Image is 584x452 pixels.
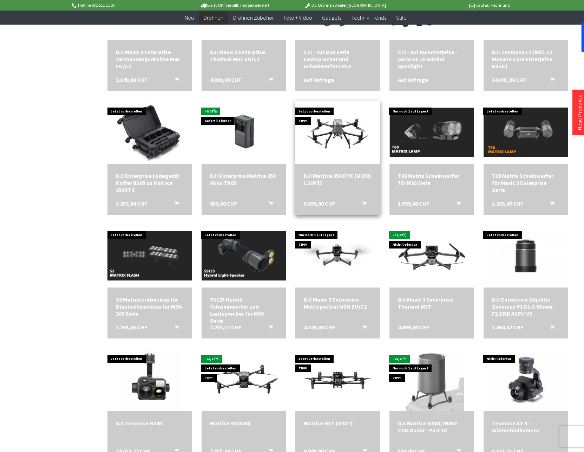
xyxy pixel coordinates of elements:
div: DJI Zenmuse H20N [116,420,184,427]
img: DJI Enterprise Matrice 350 Akku TB65 [204,101,283,164]
span: Auf Anfrage [304,76,334,83]
div: S2 Matrixstroboskop für Blaulichteinsätze für M30-300 Serie [116,296,184,317]
span: 1.203,45 CHF [116,324,147,331]
span: 8.899,00 CHF [304,200,335,207]
img: DJI Mavic 3 Enterprise Multispectral M3M EU/C2 [295,232,380,280]
a: DJI Enterprise Ladegerät Koffer BS65 zu Matrice 350RTK 1.253,64 CHF In den Warenkorb [116,172,184,193]
div: Matrice 30 (M30) [210,420,278,427]
button: In den Warenkorb [260,200,277,209]
a: DJI Mavic 3 Enterprise Thermal M3T EU/C2 4.899,00 CHF In den Warenkorb [210,49,278,63]
img: T60 Matrix Scheinwerfer für M30 Serie [389,107,474,157]
a: Matrice 30 T (M30T) 9.949,00 CHF In den Warenkorb [304,420,372,427]
a: Sale [391,11,412,25]
span: 4.899,00 CHF [398,324,429,331]
a: Foto + Video [279,11,317,25]
div: DJI Zenmuse L2 (inkl. 12 Monate Care Enterprise Basic) [492,49,560,70]
a: DJI Mavic 3 Enterprise Vermessungsdrohne M3E EU/C2 3.149,00 CHF In den Warenkorb [116,49,184,70]
img: Matrice 30 (M30) [202,356,286,403]
div: T30 Matrix Scheinwerfer für Mavic 3 Enterprise Serie [492,172,560,193]
div: DJI Enterprise Matrice 350 Akku TB65 [210,172,278,186]
span: 2.207,17 CHF [210,324,241,331]
a: T30 Matrix Scheinwerfer für Mavic 3 Enterprise Serie 1.203,45 CHF In den Warenkorb [492,172,560,193]
button: In den Warenkorb [542,200,559,209]
img: SS125 Hybrid Schweinwerfer und Lautsprecher für M30 Serie [202,231,286,280]
a: DJI Enterprise Matrice 350 Akku TB65 859,00 CHF In den Warenkorb [210,172,278,186]
span: Drohnen [204,14,223,21]
img: Matrice 30 T (M30T) [295,356,380,403]
img: DJI Matrice 350 RTK (M350) C3 IP55 [295,108,380,156]
button: In den Warenkorb [166,76,183,85]
img: T30 Matrix Scheinwerfer für Mavic 3 Enterprise Serie [484,108,568,157]
button: In den Warenkorb [354,200,371,209]
a: CZI - DJI M30 Serie Lautsprecher und Scheinwerfer LP12 Auf Anfrage [304,49,372,70]
span: Drohnen Zubehör [233,14,274,21]
a: Zenmuse XT S - Wärmebildkamera 6.623,51 CHF [492,420,560,434]
p: Bis 16 Uhr bestellt, morgen geliefert. [181,1,290,9]
span: Gadgets [322,14,341,21]
a: DJI Mavic 3 Enterprise Thermal M3T 4.899,00 CHF [398,296,466,310]
button: In den Warenkorb [260,76,277,85]
img: DJI Enterprise Objektiv Zenmuse P1 DL-S 50 mm F2.8 ND ASPH V2 [484,228,568,284]
div: DJI Enterprise Ladegerät Koffer BS65 zu Matrice 350RTK [116,172,184,193]
div: T60 Matrix Scheinwerfer für M30 Serie [398,172,466,186]
a: Technik-Trends [346,11,391,25]
div: SS125 Hybrid Schweinwerfer und Lautsprecher für M30 Serie [210,296,278,324]
span: Technik-Trends [351,14,386,21]
span: 14.041,96 CHF [492,76,526,83]
span: 3.149,00 CHF [116,76,147,83]
a: DJI Mavic 3 Enterprise Multispectral M3M EU/C2 4.749,00 CHF In den Warenkorb [304,296,372,310]
a: T60 Matrix Scheinwerfer für M30 Serie 1.599,00 CHF In den Warenkorb [398,172,466,186]
p: Kauf auf Rechnung [400,1,510,9]
div: DJI Matrice M300 / M350 - CSM Radar - Part 18 [398,420,466,434]
span: Foto + Video [284,14,312,21]
div: DJI Matrice 350 RTK (M350) C3 IP55 [304,172,372,186]
a: S2 Matrixstroboskop für Blaulichteinsätze für M30-300 Serie 1.203,45 CHF In den Warenkorb [116,296,184,317]
span: 1.253,64 CHF [116,200,147,207]
div: Matrice 30 T (M30T) [304,420,372,427]
span: 1.599,00 CHF [398,200,429,207]
a: DJI Enterprise Objektiv Zenmuse P1 DL-S 50 mm F2.8 ND ASPH V2 1.464,42 CHF In den Warenkorb [492,296,560,317]
a: Matrice 30 (M30) 7.655,00 CHF In den Warenkorb [210,420,278,427]
div: DJI Mavic 3 Enterprise Thermal M3T [398,296,466,310]
div: Zenmuse XT S - Wärmebildkamera [492,420,560,434]
div: DJI Mavic 3 Enterprise Thermal M3T EU/C2 [210,49,278,63]
a: DJI Matrice 350 RTK (M350) C3 IP55 8.899,00 CHF In den Warenkorb [304,172,372,186]
a: CZI - DJI M3 Enterprise - Serie GL 10 Gimbal Spotlight Auf Anfrage [398,49,466,70]
a: Gadgets [317,11,346,25]
span: 4.899,00 CHF [210,76,241,83]
button: In den Warenkorb [166,324,183,333]
a: Drohnen Zubehör [228,11,279,25]
span: Auf Anfrage [398,76,428,83]
div: CZI - DJI M30 Serie Lautsprecher und Scheinwerfer LP12 [304,49,372,70]
img: DJI Enterprise Ladegerät Koffer BS65 zu Matrice 350RTK [110,101,189,164]
button: In den Warenkorb [260,324,277,333]
img: Zenmuse XT S - Wärmebildkamera [484,348,568,411]
button: In den Warenkorb [542,76,559,85]
a: DJI Matrice M300 / M350 - CSM Radar - Part 18 539,00 CHF In den Warenkorb [398,420,466,434]
span: Sale [396,14,407,21]
span: 4.749,00 CHF [304,324,335,331]
img: S2 Matrixstroboskop für Blaulichteinsätze für M30-300 Serie [107,231,192,280]
button: In den Warenkorb [448,200,465,209]
div: DJI Mavic 3 Enterprise Multispectral M3M EU/C2 [304,296,372,310]
span: 1.203,45 CHF [492,200,523,207]
div: DJI Enterprise Objektiv Zenmuse P1 DL-S 50 mm F2.8 ND ASPH V2 [492,296,560,317]
div: DJI Mavic 3 Enterprise Vermessungsdrohne M3E EU/C2 [116,49,184,70]
span: Neu [185,14,194,21]
a: Neu [180,11,199,25]
a: Drohnen [199,11,228,25]
p: DJI Drohnen Dealer [GEOGRAPHIC_DATA] [290,1,400,9]
a: DJI Zenmuse H20N 14.653,22 CHF In den Warenkorb [116,420,184,427]
img: DJI Zenmuse H20N [118,348,181,411]
div: CZI - DJI M3 Enterprise - Serie GL 10 Gimbal Spotlight [398,49,466,70]
a: Neue Produkte [576,95,583,130]
button: In den Warenkorb [354,324,371,333]
img: DJI Mavic 3 Enterprise Thermal M3T [389,232,474,280]
a: DJI Zenmuse L2 (inkl. 12 Monate Care Enterprise Basic) 14.041,96 CHF In den Warenkorb [492,49,560,70]
img: DJI Matrice M300 / M350 - CSM Radar - Part 18 [399,348,464,411]
p: Hotline 032 511 11 03 [71,1,181,9]
span: 1.464,42 CHF [492,324,523,331]
a: SS125 Hybrid Schweinwerfer und Lautsprecher für M30 Serie 2.207,17 CHF In den Warenkorb [210,296,278,324]
button: In den Warenkorb [542,324,559,333]
span: 859,00 CHF [210,200,237,207]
